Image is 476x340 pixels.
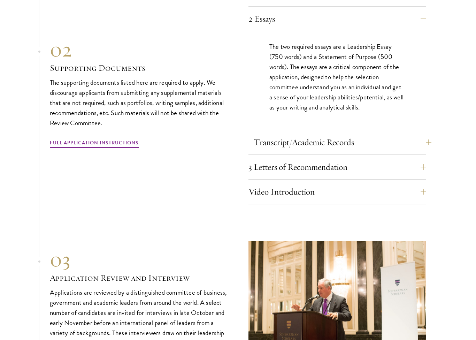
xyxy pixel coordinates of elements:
[50,247,228,272] div: 03
[50,37,228,62] div: 02
[248,184,426,201] button: Video Introduction
[50,139,139,150] a: Full Application Instructions
[50,272,228,284] h3: Application Review and Interview
[248,11,426,28] button: 2 Essays
[248,159,426,176] button: 3 Letters of Recommendation
[269,42,405,113] p: The two required essays are a Leadership Essay (750 words) and a Statement of Purpose (500 words)...
[254,134,431,151] button: Transcript/Academic Records
[50,78,228,128] p: The supporting documents listed here are required to apply. We discourage applicants from submitt...
[50,62,228,74] h3: Supporting Documents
